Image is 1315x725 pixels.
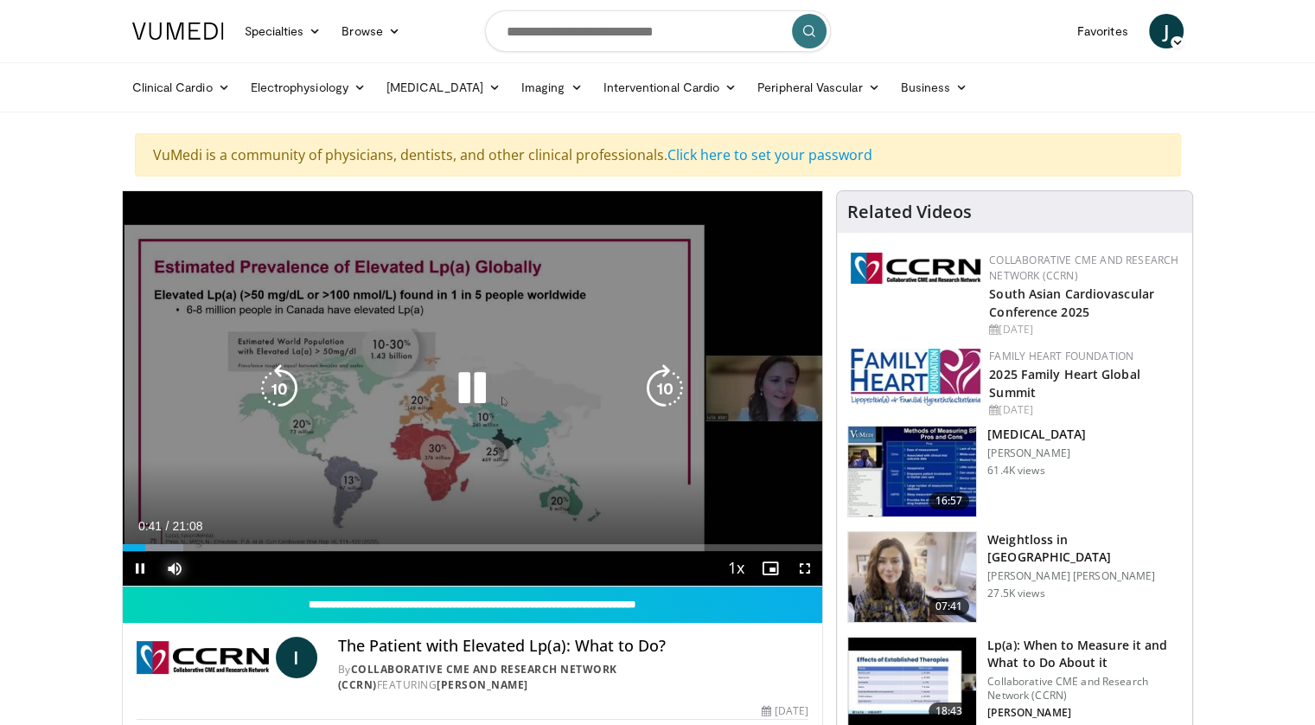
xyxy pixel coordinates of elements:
[890,70,979,105] a: Business
[929,703,970,720] span: 18:43
[122,70,240,105] a: Clinical Cardio
[747,70,890,105] a: Peripheral Vascular
[1149,14,1184,48] a: J
[989,402,1178,418] div: [DATE]
[989,286,1154,320] a: South Asian Cardiovascular Conference 2025
[762,703,808,719] div: [DATE]
[847,531,1182,623] a: 07:41 Weightloss in [GEOGRAPHIC_DATA] [PERSON_NAME] [PERSON_NAME] 27.5K views
[485,10,831,52] input: Search topics, interventions
[989,253,1178,283] a: Collaborative CME and Research Network (CCRN)
[847,202,972,222] h4: Related Videos
[851,253,980,284] img: a04ee3ba-8487-4636-b0fb-5e8d268f3737.png.150x105_q85_autocrop_double_scale_upscale_version-0.2.png
[848,532,976,622] img: 9983fed1-7565-45be-8934-aef1103ce6e2.150x105_q85_crop-smart_upscale.jpg
[240,70,376,105] a: Electrophysiology
[157,551,192,586] button: Mute
[989,322,1178,337] div: [DATE]
[987,531,1182,566] h3: Weightloss in [GEOGRAPHIC_DATA]
[847,426,1182,517] a: 16:57 [MEDICAL_DATA] [PERSON_NAME] 61.4K views
[987,706,1182,720] p: [PERSON_NAME]
[166,519,169,533] span: /
[135,133,1181,176] div: VuMedi is a community of physicians, dentists, and other clinical professionals.
[987,587,1044,600] p: 27.5K views
[987,675,1182,703] p: Collaborative CME and Research Network (CCRN)
[848,427,976,516] img: a92b9a22-396b-4790-a2bb-5028b5f4e720.150x105_q85_crop-smart_upscale.jpg
[137,637,269,678] img: Collaborative CME and Research Network (CCRN)
[667,145,872,164] a: Click here to set your password
[929,598,970,615] span: 07:41
[593,70,748,105] a: Interventional Cardio
[987,464,1044,478] p: 61.4K views
[338,637,808,656] h4: The Patient with Elevated Lp(a): What to Do?
[123,191,823,587] video-js: Video Player
[338,662,617,692] a: Collaborative CME and Research Network (CCRN)
[989,366,1139,401] a: 2025 Family Heart Global Summit
[987,637,1182,671] h3: Lp(a): When to Measure it and What to Do About it
[753,551,788,586] button: Enable picture-in-picture mode
[718,551,753,586] button: Playback Rate
[987,446,1086,460] p: [PERSON_NAME]
[276,637,317,678] a: I
[123,544,823,551] div: Progress Bar
[987,426,1086,443] h3: [MEDICAL_DATA]
[338,662,808,693] div: By FEATURING
[331,14,411,48] a: Browse
[851,349,980,406] img: 96363db5-6b1b-407f-974b-715268b29f70.jpeg.150x105_q85_autocrop_double_scale_upscale_version-0.2.jpg
[123,551,157,586] button: Pause
[987,569,1182,583] p: [PERSON_NAME] [PERSON_NAME]
[989,349,1133,363] a: Family Heart Foundation
[929,492,970,510] span: 16:57
[437,677,528,692] a: [PERSON_NAME]
[132,22,224,40] img: VuMedi Logo
[234,14,332,48] a: Specialties
[788,551,822,586] button: Fullscreen
[138,519,162,533] span: 0:41
[376,70,511,105] a: [MEDICAL_DATA]
[511,70,593,105] a: Imaging
[172,519,202,533] span: 21:08
[1067,14,1139,48] a: Favorites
